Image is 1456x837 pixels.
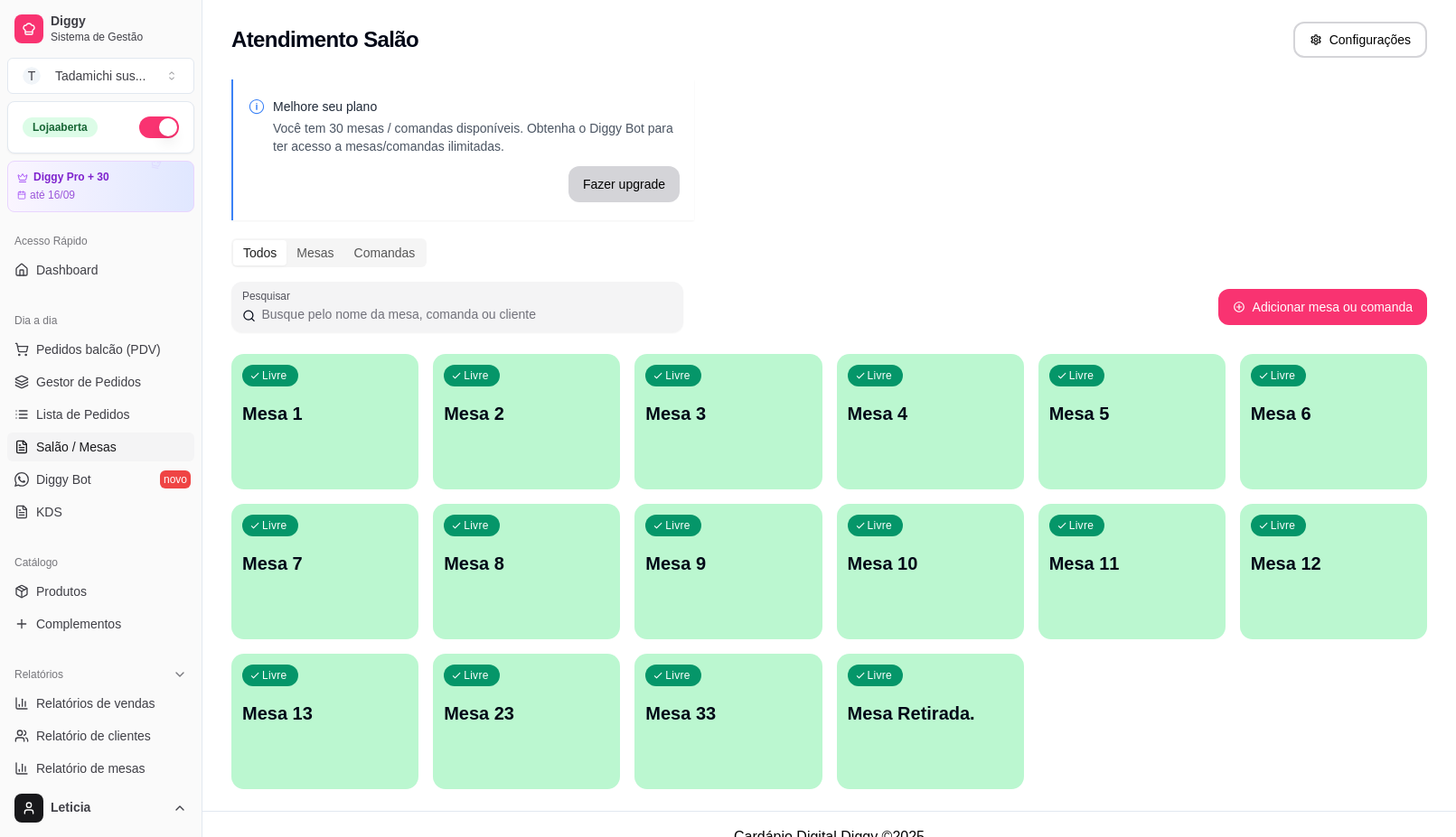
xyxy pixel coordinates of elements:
[36,615,121,633] span: Complementos
[665,368,690,383] p: Livre
[444,701,609,726] p: Mesa 23
[33,171,109,184] article: Diggy Pro + 30
[7,689,194,718] a: Relatórios de vendas
[1293,22,1427,58] button: Configurações
[837,654,1024,789] button: LivreMesa Retirada.
[1069,368,1094,383] p: Livre
[7,786,194,830] button: Leticia
[14,667,63,682] span: Relatórios
[1240,504,1427,639] button: LivreMesa 12
[51,30,187,44] span: Sistema de Gestão
[23,117,98,137] div: Loja aberta
[256,305,672,323] input: Pesquisar
[231,654,418,789] button: LivreMesa 13
[36,340,161,358] span: Pedidos balcão (PDV)
[262,518,287,533] p: Livre
[7,367,194,396] a: Gestor de Pedidos
[36,438,117,456] span: Salão / Mesas
[634,354,822,489] button: LivreMesa 3
[837,354,1024,489] button: LivreMesa 4
[7,577,194,606] a: Produtos
[273,98,680,116] p: Melhore seu plano
[7,754,194,783] a: Relatório de mesas
[242,288,296,303] label: Pesquisar
[36,503,62,521] span: KDS
[51,14,187,30] span: Diggy
[1240,354,1427,489] button: LivreMesa 6
[242,701,408,726] p: Mesa 13
[837,504,1024,639] button: LivreMesa 10
[287,240,343,265] div: Mesas
[242,401,408,426] p: Mesa 1
[242,551,408,576] p: Mesa 7
[23,67,41,85] span: T
[51,800,165,816] span: Leticia
[7,335,194,364] button: Pedidos balcão (PDV)
[36,373,141,391] span: Gestor de Pedidos
[868,518,893,533] p: Livre
[262,668,287,683] p: Livre
[848,551,1013,576] p: Mesa 10
[645,701,811,726] p: Mesa 33
[231,504,418,639] button: LivreMesa 7
[36,582,87,600] span: Produtos
[139,116,179,138] button: Alterar Status
[262,368,287,383] p: Livre
[1251,401,1416,426] p: Mesa 6
[7,432,194,461] a: Salão / Mesas
[36,727,151,745] span: Relatório de clientes
[7,306,194,335] div: Dia a dia
[1038,354,1226,489] button: LivreMesa 5
[1251,551,1416,576] p: Mesa 12
[1069,518,1094,533] p: Livre
[433,354,620,489] button: LivreMesa 2
[464,668,489,683] p: Livre
[7,721,194,750] a: Relatório de clientes
[848,701,1013,726] p: Mesa Retirada.
[634,654,822,789] button: LivreMesa 33
[665,668,690,683] p: Livre
[7,256,194,284] a: Dashboard
[7,400,194,429] a: Lista de Pedidos
[36,261,99,279] span: Dashboard
[868,668,893,683] p: Livre
[1218,289,1427,325] button: Adicionar mesa ou comanda
[444,401,609,426] p: Mesa 2
[1049,551,1215,576] p: Mesa 11
[1038,504,1226,639] button: LivreMesa 11
[7,227,194,256] div: Acesso Rápido
[7,609,194,638] a: Complementos
[233,240,287,265] div: Todos
[36,694,155,712] span: Relatórios de vendas
[36,759,146,777] span: Relatório de mesas
[433,504,620,639] button: LivreMesa 8
[7,465,194,494] a: Diggy Botnovo
[665,518,690,533] p: Livre
[634,504,822,639] button: LivreMesa 9
[36,405,130,423] span: Lista de Pedidos
[231,354,418,489] button: LivreMesa 1
[30,188,75,202] article: até 16/09
[444,551,609,576] p: Mesa 8
[344,240,426,265] div: Comandas
[645,551,811,576] p: Mesa 9
[7,7,194,51] a: DiggySistema de Gestão
[273,119,680,155] p: Você tem 30 mesas / comandas disponíveis. Obtenha o Diggy Bot para ter acesso a mesas/comandas il...
[7,498,194,526] a: KDS
[36,470,91,488] span: Diggy Bot
[7,161,194,212] a: Diggy Pro + 30até 16/09
[433,654,620,789] button: LivreMesa 23
[645,401,811,426] p: Mesa 3
[55,67,146,85] div: Tadamichi sus ...
[464,368,489,383] p: Livre
[848,401,1013,426] p: Mesa 4
[568,166,680,202] button: Fazer upgrade
[868,368,893,383] p: Livre
[1271,518,1296,533] p: Livre
[7,58,194,94] button: Select a team
[231,25,418,54] h2: Atendimento Salão
[1271,368,1296,383] p: Livre
[7,548,194,577] div: Catálogo
[1049,401,1215,426] p: Mesa 5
